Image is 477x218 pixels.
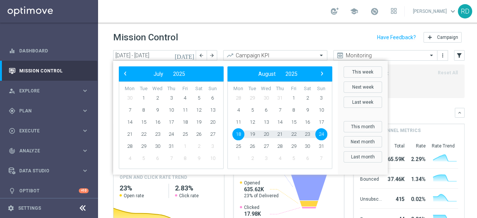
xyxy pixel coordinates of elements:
[19,129,81,133] span: Execute
[423,32,462,43] button: add Campaign
[315,92,327,104] span: 3
[344,97,382,108] button: Last week
[458,4,472,18] div: RD
[19,149,81,153] span: Analyze
[232,92,244,104] span: 28
[232,152,244,164] span: 1
[19,109,81,113] span: Plan
[288,140,300,152] span: 29
[9,41,89,61] div: Dashboard
[260,104,272,116] span: 6
[232,116,244,128] span: 11
[207,140,219,152] span: 3
[407,172,425,184] div: 1.34%
[9,127,15,134] i: play_circle_outline
[151,92,163,104] span: 2
[19,181,79,201] a: Optibot
[8,48,89,54] div: equalizer Dashboard
[199,53,204,58] i: arrow_back
[138,116,150,128] span: 15
[121,69,130,79] button: ‹
[9,147,15,154] i: track_changes
[9,88,15,94] i: person_search
[151,152,163,164] span: 6
[124,193,144,199] span: Open rate
[138,92,150,104] span: 1
[8,148,89,154] button: track_changes Analyze keyboard_arrow_right
[9,107,81,114] div: Plan
[407,192,425,204] div: 0.02%
[165,128,177,140] span: 24
[350,7,358,15] span: school
[274,116,286,128] span: 14
[246,92,258,104] span: 29
[456,52,463,59] i: filter_alt
[431,143,458,149] div: Rate Trend
[207,104,219,116] span: 13
[193,104,205,116] span: 12
[9,187,15,194] i: lightbulb
[19,41,89,61] a: Dashboard
[179,104,191,116] span: 11
[193,128,205,140] span: 26
[173,71,185,77] span: 2025
[207,116,219,128] span: 20
[151,140,163,152] span: 30
[165,152,177,164] span: 7
[407,152,425,164] div: 2.29%
[19,61,89,81] a: Mission Control
[274,104,286,116] span: 7
[124,92,136,104] span: 30
[8,188,89,194] button: lightbulb Optibot +10
[19,89,81,93] span: Explore
[314,86,328,92] th: weekday
[124,128,136,140] span: 21
[259,86,273,92] th: weekday
[232,128,244,140] span: 18
[360,192,382,204] div: Unsubscribed
[281,69,302,79] button: 2025
[385,192,404,204] div: 415
[150,86,164,92] th: weekday
[344,151,382,163] button: Last month
[179,116,191,128] span: 18
[81,147,89,154] i: keyboard_arrow_right
[18,206,41,210] a: Settings
[173,50,196,61] button: [DATE]
[178,86,192,92] th: weekday
[9,61,89,81] div: Mission Control
[81,107,89,114] i: keyboard_arrow_right
[8,128,89,134] button: play_circle_outline Execute keyboard_arrow_right
[164,86,178,92] th: weekday
[113,61,388,175] bs-daterangepicker-container: calendar
[8,205,14,212] i: settings
[385,172,404,184] div: 37.46K
[260,116,272,128] span: 13
[274,128,286,140] span: 21
[8,168,89,174] button: Data Studio keyboard_arrow_right
[193,152,205,164] span: 9
[260,140,272,152] span: 27
[138,152,150,164] span: 5
[179,92,191,104] span: 4
[81,167,89,174] i: keyboard_arrow_right
[385,143,404,149] div: Total
[8,68,89,74] button: Mission Control
[79,188,89,193] div: +10
[244,204,279,210] span: Clicked
[8,108,89,114] div: gps_fixed Plan keyboard_arrow_right
[274,152,286,164] span: 4
[344,81,382,93] button: Next week
[81,87,89,94] i: keyboard_arrow_right
[285,71,298,77] span: 2025
[232,104,244,116] span: 4
[151,128,163,140] span: 23
[246,128,258,140] span: 19
[120,69,130,78] span: ‹
[360,127,420,134] h4: Other channel metrics
[449,7,457,15] span: keyboard_arrow_down
[9,48,15,54] i: equalizer
[120,174,187,181] h4: OPEN AND CLICK RATE TREND
[301,92,313,104] span: 2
